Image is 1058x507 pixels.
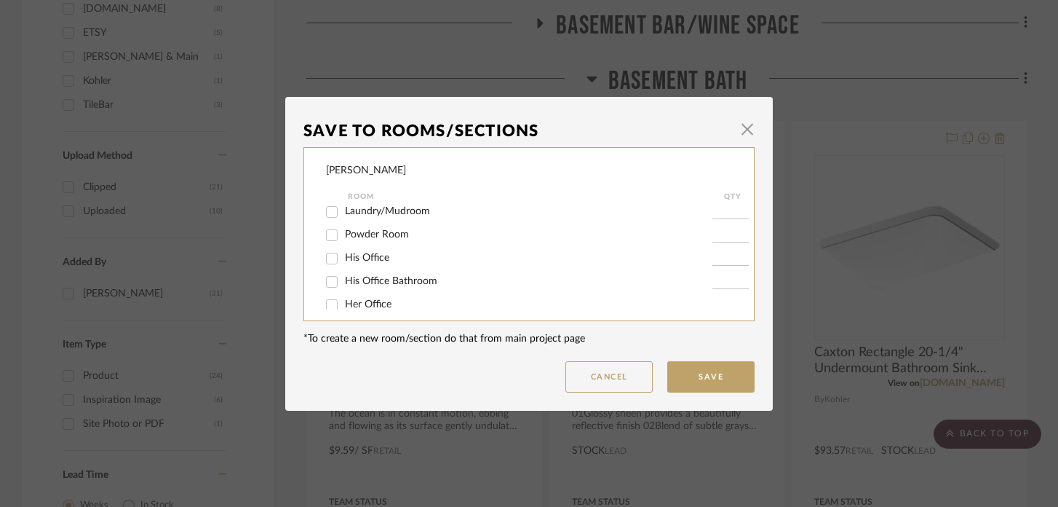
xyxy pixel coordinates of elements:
span: Laundry/Mudroom [345,206,430,216]
button: Cancel [565,361,653,393]
button: Close [733,115,762,144]
button: Save [667,361,755,393]
span: Her Office [345,299,391,310]
div: Save To Rooms/Sections [303,115,733,147]
div: Room [348,188,712,205]
span: His Office [345,253,389,263]
dialog-header: Save To Rooms/Sections [303,115,755,147]
div: *To create a new room/section do that from main project page [303,331,755,347]
span: Powder Room [345,229,409,240]
div: [PERSON_NAME] [326,163,406,178]
span: His Office Bathroom [345,276,437,286]
div: QTY [712,188,752,205]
